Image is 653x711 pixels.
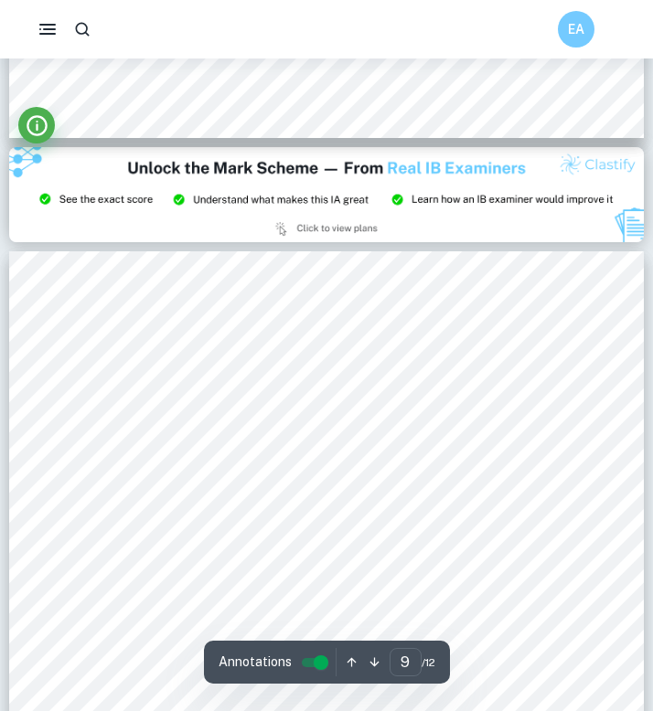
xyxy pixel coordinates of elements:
[566,19,587,39] h6: EA
[219,653,292,672] span: Annotations
[558,11,594,48] button: EA
[18,107,55,143] button: Info
[9,147,644,242] img: Ad
[422,654,435,671] span: / 12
